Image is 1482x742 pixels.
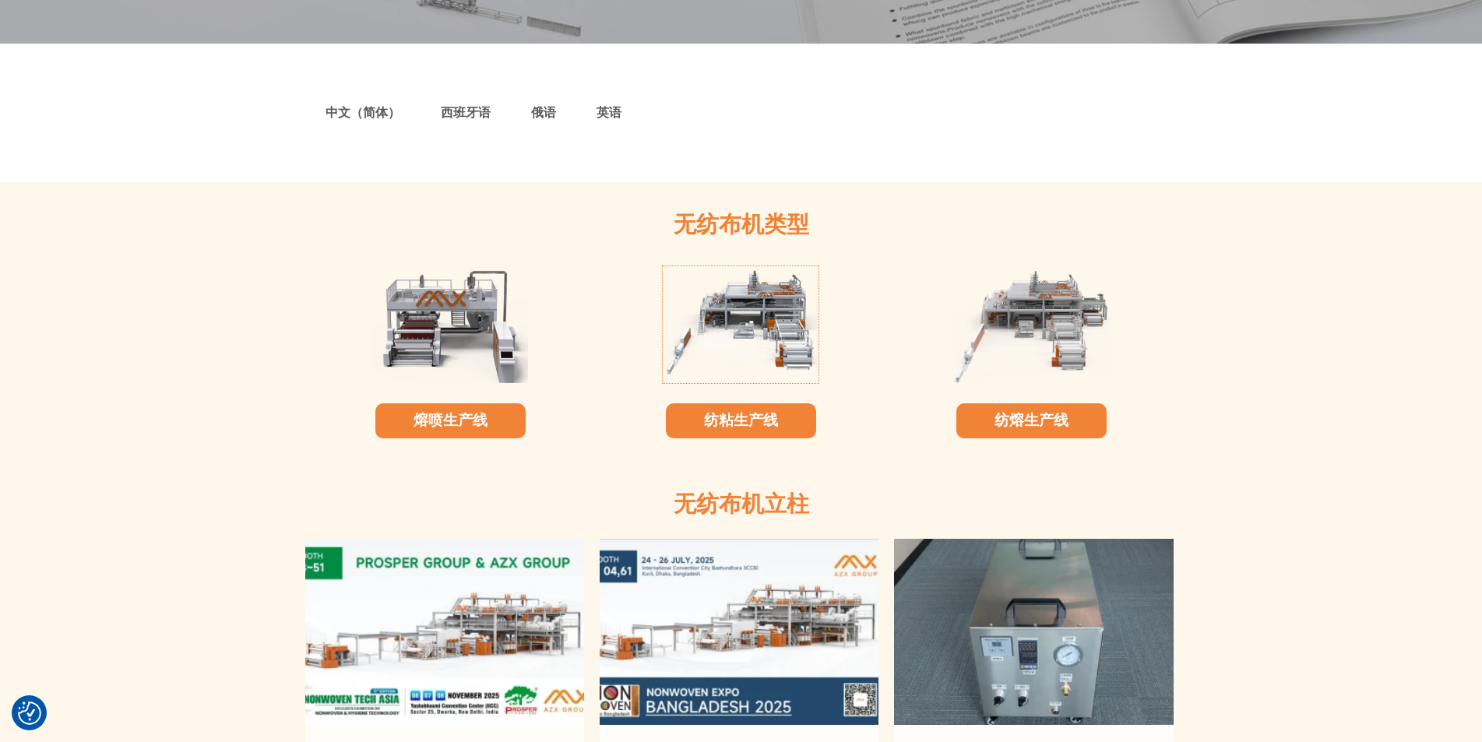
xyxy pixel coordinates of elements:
[994,410,1068,431] a: 纺熔生产线
[372,266,528,383] img: AZX-M熔喷无纺布机
[597,105,621,120] font: 英语
[674,211,809,237] font: 无纺布机类型
[600,539,878,725] img: 2025年孟加拉国家AZX非织造布机械展览会
[18,702,41,725] img: 重新访问同意按钮
[326,105,400,120] font: 中文（简体）
[414,410,488,431] a: 熔喷生产线
[663,266,818,383] img: AZX-SSS纺粘非织造布机
[531,105,556,120] font: 俄语
[305,539,584,725] img: 2025年亚洲无纺布技术展览会（NWTA25），AZX集团在无纺布生产线技术和售后服务方面实现革新
[894,624,1173,638] a: 使用 AZX 网带清洁机优化您的无纺布生产
[305,624,584,638] a: AZX集团与Prosper集团携手​​亮相亚洲无纺布技术展，革新无纺布生产线技术和售后服务
[441,105,491,120] font: 西班牙语
[600,624,878,638] a: AZX 无纺布机将在 2025 年孟加拉无纺布博览会上展示完整的 RPET 纺粘无纺布机解决方案！
[674,491,809,517] font: 无纺布机立柱
[894,539,1173,725] img: 无纺布机网带清洁机 02-800
[954,266,1110,383] img: AZX-SSMMS纺熔非织造布机
[18,702,41,725] button: 同意偏好
[704,410,778,431] a: 纺粘生产线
